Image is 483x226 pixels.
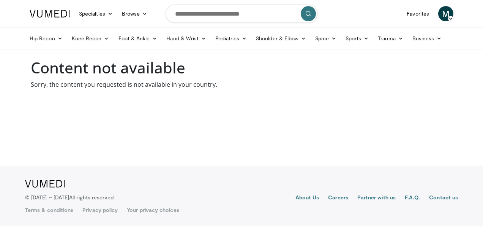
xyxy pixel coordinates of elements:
a: Hand & Wrist [162,31,211,46]
a: Terms & conditions [25,206,73,214]
a: Partner with us [357,194,396,203]
a: Careers [328,194,348,203]
a: F.A.Q. [405,194,420,203]
p: © [DATE] – [DATE] [25,194,114,201]
a: Foot & Ankle [114,31,162,46]
input: Search topics, interventions [166,5,317,23]
p: Sorry, the content you requested is not available in your country. [31,80,452,89]
img: VuMedi Logo [25,180,65,188]
a: M [438,6,453,21]
a: Pediatrics [211,31,251,46]
a: Hip Recon [25,31,67,46]
a: Trauma [373,31,408,46]
a: Specialties [74,6,117,21]
a: Favorites [402,6,434,21]
a: Spine [311,31,341,46]
img: VuMedi Logo [30,10,70,18]
span: All rights reserved [69,194,114,201]
a: Browse [117,6,152,21]
a: Privacy policy [82,206,118,214]
a: Business [408,31,447,46]
a: Contact us [429,194,458,203]
h1: Content not available [31,59,452,77]
a: About Us [295,194,319,203]
a: Sports [341,31,374,46]
a: Your privacy choices [127,206,179,214]
a: Knee Recon [67,31,114,46]
a: Shoulder & Elbow [251,31,311,46]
